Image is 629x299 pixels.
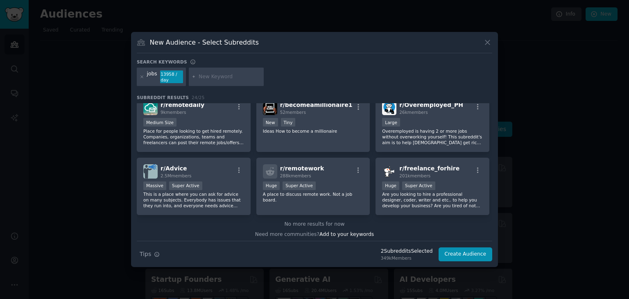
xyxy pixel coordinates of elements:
[137,221,492,228] div: No more results for now
[143,101,158,115] img: remotedaily
[161,165,187,172] span: r/ Advice
[283,181,316,190] div: Super Active
[319,231,374,237] span: Add to your keywords
[382,164,396,179] img: freelance_forhire
[399,165,459,172] span: r/ freelance_forhire
[169,181,202,190] div: Super Active
[263,128,364,134] p: Ideas How to become a millionaire
[143,164,158,179] img: Advice
[161,173,192,178] span: 2.5M members
[439,247,493,261] button: Create Audience
[399,102,463,108] span: r/ Overemployed_PH
[150,38,259,47] h3: New Audience - Select Subreddits
[160,70,183,84] div: 13958 / day
[161,110,186,115] span: 9k members
[263,181,280,190] div: Huge
[137,59,187,65] h3: Search keywords
[399,173,430,178] span: 201k members
[199,73,261,81] input: New Keyword
[281,118,296,127] div: Tiny
[280,173,311,178] span: 288k members
[143,118,176,127] div: Medium Size
[382,118,400,127] div: Large
[280,102,353,108] span: r/ becomeamillionaire1
[399,110,428,115] span: 26k members
[263,191,364,203] p: A place to discuss remote work. Not a job board.
[263,118,278,127] div: New
[137,247,163,261] button: Tips
[161,102,204,108] span: r/ remotedaily
[137,228,492,238] div: Need more communities?
[143,181,166,190] div: Massive
[381,255,433,261] div: 349k Members
[143,191,244,208] p: This is a place where you can ask for advice on many subjects. Everybody has issues that they run...
[382,101,396,115] img: Overemployed_PH
[382,181,399,190] div: Huge
[280,165,324,172] span: r/ remotework
[382,128,483,145] p: Overemployed is having 2 or more jobs without overworking yourself! This subreddit's aim is to he...
[147,70,157,84] div: jobs
[140,250,151,258] span: Tips
[263,101,277,115] img: becomeamillionaire1
[137,95,189,100] span: Subreddit Results
[381,248,433,255] div: 2 Subreddit s Selected
[143,128,244,145] p: Place for people looking to get hired remotely. Companies, organizations, teams and freelancers c...
[382,191,483,208] p: Are you looking to hire a professional designer, coder, writer and etc.. to help you develop your...
[192,95,205,100] span: 24 / 25
[280,110,306,115] span: 52 members
[402,181,435,190] div: Super Active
